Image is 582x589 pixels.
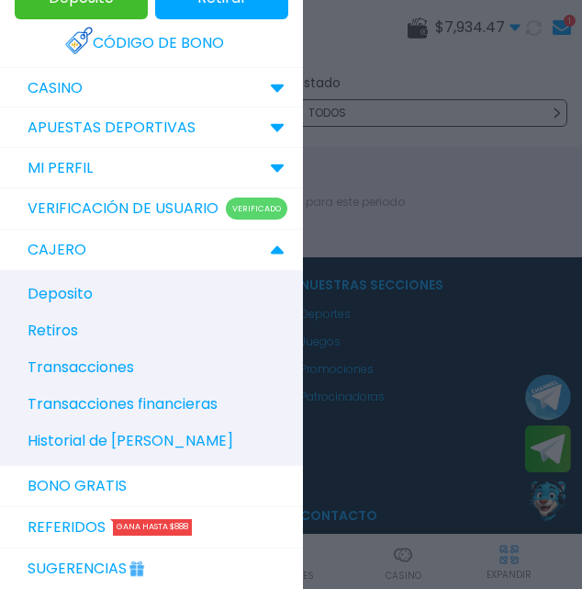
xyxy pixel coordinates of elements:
p: CASINO [28,77,83,99]
p: CAJERO [28,239,86,261]
p: MI PERFIL [28,157,93,179]
span: Historial de [PERSON_NAME] [28,430,233,452]
img: Redeem [65,27,94,55]
a: Transacciones financieras [18,386,303,423]
a: Transacciones [18,349,303,386]
p: Transacciones financieras [28,393,218,415]
div: Gana hasta $888 [113,519,192,536]
p: Deposito [28,283,93,305]
p: Transacciones [28,357,134,379]
p: Retiros [28,320,78,342]
a: Historial de [PERSON_NAME] [18,423,303,459]
p: Verificado [226,198,287,220]
img: Gift [127,554,147,574]
p: Apuestas Deportivas [28,117,196,139]
a: Código de bono [65,23,238,63]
